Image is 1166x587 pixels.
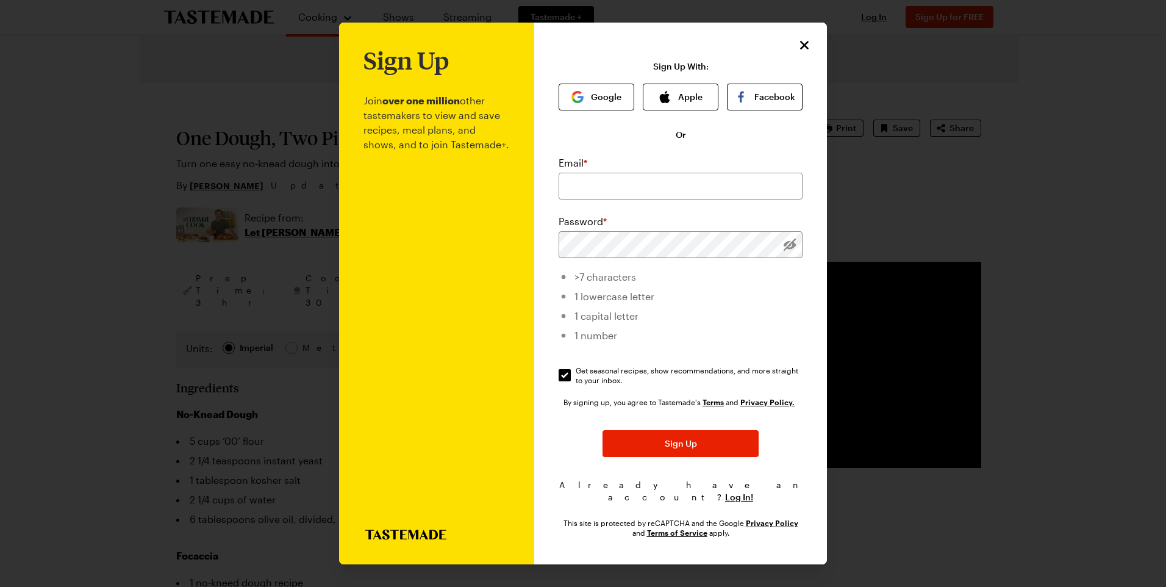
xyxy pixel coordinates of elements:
[676,129,686,141] span: Or
[559,480,803,502] span: Already have an account?
[643,84,718,110] button: Apple
[740,397,795,407] a: Tastemade Privacy Policy
[574,290,654,302] span: 1 lowercase letter
[574,310,638,322] span: 1 capital letter
[727,84,803,110] button: Facebook
[725,491,753,503] button: Log In!
[576,366,804,385] span: Get seasonal recipes, show recommendations, and more straight to your inbox.
[647,527,707,538] a: Google Terms of Service
[559,214,607,229] label: Password
[574,330,617,341] span: 1 number
[574,271,636,283] span: >7 characters
[559,84,634,110] button: Google
[665,438,697,450] span: Sign Up
[603,430,759,457] button: Sign Up
[559,518,803,538] div: This site is protected by reCAPTCHA and the Google and apply.
[382,95,460,106] b: over one million
[559,369,571,381] input: Get seasonal recipes, show recommendations, and more straight to your inbox.
[653,62,709,71] p: Sign Up With:
[363,47,449,74] h1: Sign Up
[559,156,587,170] label: Email
[703,397,724,407] a: Tastemade Terms of Service
[563,396,798,408] div: By signing up, you agree to Tastemade's and
[796,37,812,53] button: Close
[363,74,510,530] p: Join other tastemakers to view and save recipes, meal plans, and shows, and to join Tastemade+.
[746,517,798,528] a: Google Privacy Policy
